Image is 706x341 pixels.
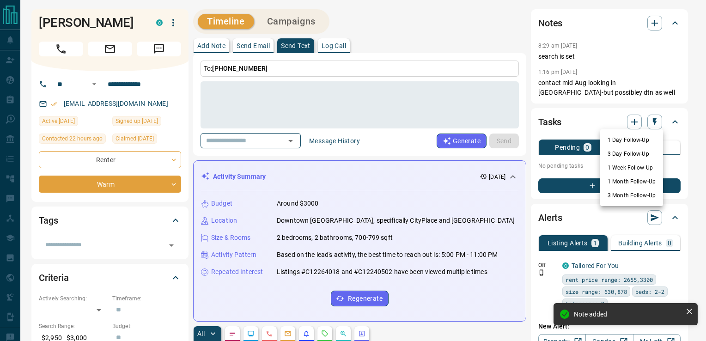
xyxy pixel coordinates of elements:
li: 3 Day Follow-Up [600,147,663,161]
li: 3 Month Follow-Up [600,189,663,202]
li: 1 Month Follow-Up [600,175,663,189]
li: 1 Week Follow-Up [600,161,663,175]
div: Note added [574,311,682,318]
li: 1 Day Follow-Up [600,133,663,147]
